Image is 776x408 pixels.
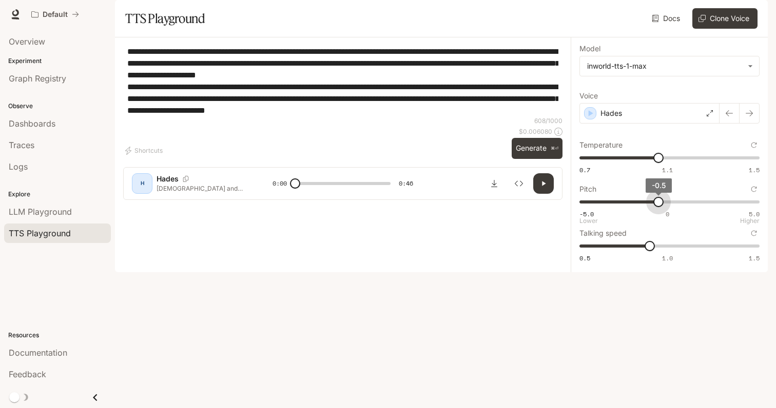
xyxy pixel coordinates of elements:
[748,228,760,239] button: Reset to default
[179,176,193,182] button: Copy Voice ID
[579,210,594,218] span: -5.0
[484,173,505,194] button: Download audio
[134,175,150,192] div: H
[509,173,529,194] button: Inspect
[749,210,760,218] span: 5.0
[662,254,673,262] span: 1.0
[579,45,600,52] p: Model
[579,186,596,193] p: Pitch
[579,218,598,224] p: Lower
[692,8,758,29] button: Clone Voice
[749,166,760,174] span: 1.5
[579,254,590,262] span: 0.5
[157,174,179,184] p: Hades
[551,146,558,152] p: ⌘⏎
[157,184,248,193] p: [DEMOGRAPHIC_DATA] and gentlemen, welcome to the highlights of the fourth annual meeting of the S...
[273,178,287,189] span: 0:00
[399,178,413,189] span: 0:46
[666,210,669,218] span: 0
[125,8,205,29] h1: TTS Playground
[579,230,627,237] p: Talking speed
[749,254,760,262] span: 1.5
[600,108,622,118] p: Hades
[740,218,760,224] p: Higher
[43,10,68,19] p: Default
[579,141,623,149] p: Temperature
[512,138,562,159] button: Generate⌘⏎
[579,92,598,99] p: Voice
[748,139,760,151] button: Reset to default
[652,181,666,190] span: -0.5
[579,166,590,174] span: 0.7
[123,142,167,159] button: Shortcuts
[580,56,759,76] div: inworld-tts-1-max
[650,8,684,29] a: Docs
[662,166,673,174] span: 1.1
[748,183,760,195] button: Reset to default
[27,4,84,25] button: All workspaces
[534,116,562,125] p: 608 / 1000
[587,61,743,71] div: inworld-tts-1-max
